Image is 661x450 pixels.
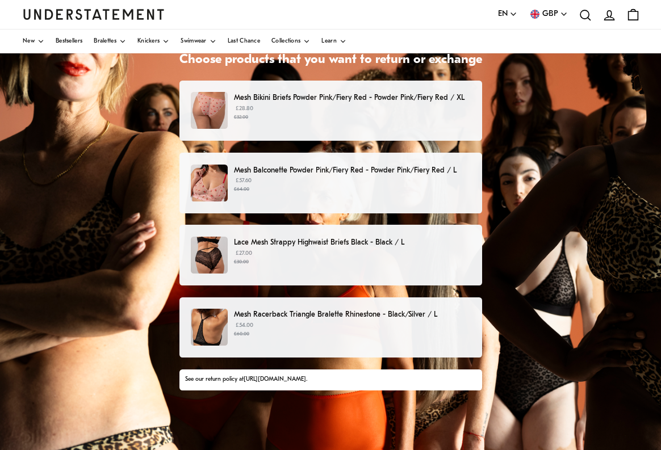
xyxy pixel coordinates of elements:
[191,165,228,201] img: PCME-BRA-017-1_8ac32e02-7937-46fa-b971-ccd13b9562aa.jpg
[56,39,82,44] span: Bestsellers
[234,165,470,176] p: Mesh Balconette Powder Pink/Fiery Red - Powder Pink/Fiery Red / L
[23,39,35,44] span: New
[191,92,228,129] img: PCME-BRF-002-1.jpg
[191,309,228,346] img: mesh-racerback-triangle-bralette-black-silver-53502271324486.jpg
[23,30,44,53] a: New
[137,39,160,44] span: Knickers
[94,30,126,53] a: Bralettes
[181,30,216,53] a: Swimwear
[94,39,116,44] span: Bralettes
[228,30,260,53] a: Last Chance
[498,8,508,20] span: EN
[179,52,482,69] h1: Choose products that you want to return or exchange
[23,9,165,19] a: Understatement Homepage
[234,237,470,249] p: Lace Mesh Strappy Highwaist Briefs Black - Black / L
[244,376,306,382] a: [URL][DOMAIN_NAME]
[56,30,82,53] a: Bestsellers
[234,259,249,264] strike: £30.00
[234,331,249,337] strike: £60.00
[228,39,260,44] span: Last Chance
[137,30,169,53] a: Knickers
[234,92,470,104] p: Mesh Bikini Briefs Powder Pink/Fiery Red - Powder Pink/Fiery Red / XL
[321,30,346,53] a: Learn
[271,39,300,44] span: Collections
[234,187,249,192] strike: £64.00
[321,39,337,44] span: Learn
[234,321,470,338] p: £54.00
[191,237,228,274] img: BLLA-HIW-011-1.jpg
[498,8,517,20] button: EN
[234,104,470,121] p: £28.80
[234,309,470,321] p: Mesh Racerback Triangle Bralette Rhinestone - Black/Silver / L
[234,249,470,266] p: £27.00
[234,176,470,194] p: £57.60
[271,30,310,53] a: Collections
[234,115,248,120] strike: £32.00
[529,8,568,20] button: GBP
[542,8,558,20] span: GBP
[185,375,476,384] div: See our return policy at .
[181,39,206,44] span: Swimwear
